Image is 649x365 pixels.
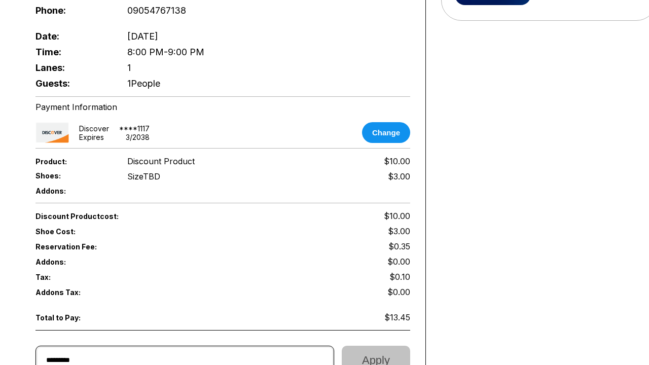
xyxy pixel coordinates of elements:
span: Reservation Fee: [35,242,223,251]
span: $0.10 [389,272,410,282]
span: Shoes: [35,171,111,180]
span: Shoe Cost: [35,227,111,236]
button: Change [362,122,410,143]
div: Size TBD [127,171,160,181]
span: $3.00 [388,226,410,236]
img: card [35,122,69,143]
div: Payment Information [35,102,410,112]
span: $13.45 [384,312,410,322]
span: Time: [35,47,111,57]
span: Guests: [35,78,111,89]
span: Discount Product [127,156,195,166]
span: Addons: [35,258,111,266]
span: Phone: [35,5,111,16]
span: $0.00 [387,257,410,267]
span: [DATE] [127,31,158,42]
span: Addons Tax: [35,288,111,297]
span: Tax: [35,273,111,281]
span: Lanes: [35,62,111,73]
span: Total to Pay: [35,313,111,322]
div: $3.00 [388,171,410,181]
span: Discount Product cost: [35,212,223,221]
span: $0.35 [388,241,410,251]
span: Addons: [35,187,111,195]
span: $0.00 [387,287,410,297]
span: Product: [35,157,111,166]
span: 8:00 PM - 9:00 PM [127,47,204,57]
span: $10.00 [384,156,410,166]
span: Date: [35,31,111,42]
span: 09054767138 [127,5,186,16]
span: 1 [127,62,131,73]
span: $10.00 [384,211,410,221]
div: discover [79,124,109,133]
div: 3 / 2038 [126,133,150,141]
div: Expires [79,133,104,141]
span: 1 People [127,78,160,89]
